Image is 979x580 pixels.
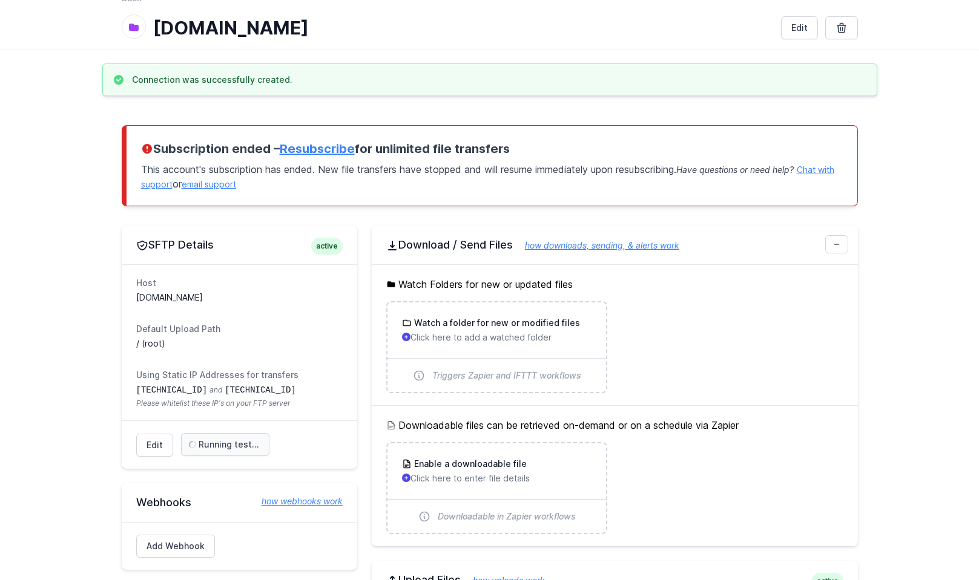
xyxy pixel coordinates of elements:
dd: / (root) [136,337,343,350]
h2: Download / Send Files [386,238,843,252]
a: how downloads, sending, & alerts work [513,240,679,250]
p: This account's subscription has ended. New file transfers have stopped and will resume immediatel... [141,157,843,191]
dt: Default Upload Path [136,323,343,335]
a: how webhooks work [249,495,343,507]
h5: Downloadable files can be retrieved on-demand or on a schedule via Zapier [386,418,843,432]
h3: Connection was successfully created. [132,74,292,86]
span: Running test... [199,438,259,451]
code: [TECHNICAL_ID] [136,385,208,395]
h2: SFTP Details [136,238,343,252]
h3: Enable a downloadable file [412,458,527,470]
a: Edit [136,434,173,457]
a: Add Webhook [136,535,215,558]
h1: [DOMAIN_NAME] [153,17,771,39]
span: and [209,385,222,394]
span: active [311,238,343,255]
a: Running test... [181,433,269,456]
a: Edit [781,16,818,39]
span: Downloadable in Zapier workflows [438,510,576,523]
a: Enable a downloadable file Click here to enter file details Downloadable in Zapier workflows [387,443,606,533]
a: Resubscribe [280,142,355,156]
h3: Watch a folder for new or modified files [412,317,580,329]
span: Have questions or need help? [676,165,794,175]
iframe: Drift Widget Chat Controller [918,520,964,565]
p: Click here to add a watched folder [402,331,592,344]
span: Triggers Zapier and IFTTT workflows [432,370,581,382]
code: [TECHNICAL_ID] [225,385,296,395]
dd: [DOMAIN_NAME] [136,292,343,304]
h2: Webhooks [136,495,343,510]
p: Click here to enter file details [402,472,592,484]
dt: Using Static IP Addresses for transfers [136,369,343,381]
a: email support [182,179,236,189]
span: Please whitelist these IP's on your FTP server [136,399,343,408]
h3: Subscription ended – for unlimited file transfers [141,140,843,157]
a: Watch a folder for new or modified files Click here to add a watched folder Triggers Zapier and I... [387,302,606,392]
dt: Host [136,277,343,289]
h5: Watch Folders for new or updated files [386,277,843,292]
